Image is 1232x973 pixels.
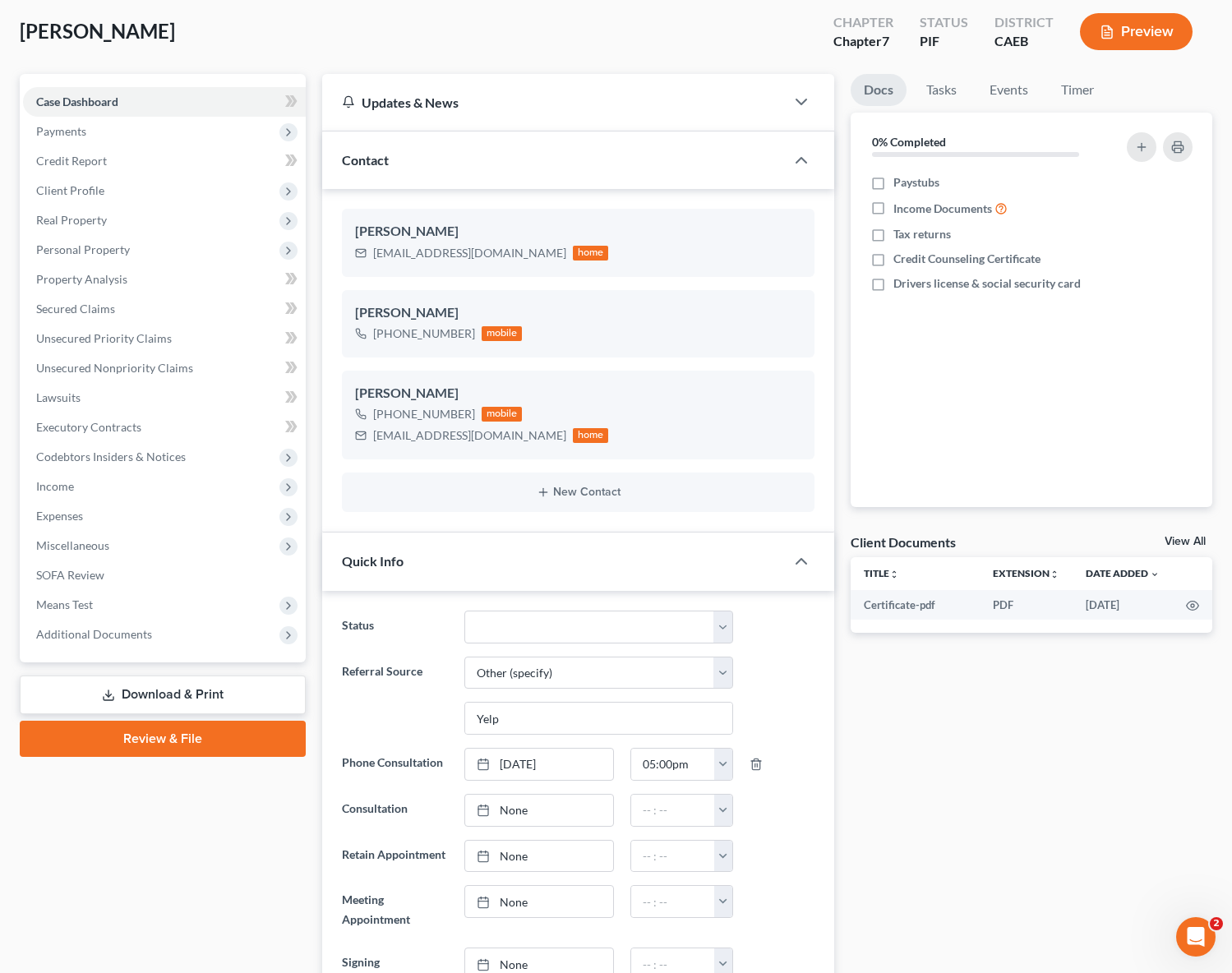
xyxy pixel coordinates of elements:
a: Case Dashboard [23,87,306,117]
iframe: Intercom live chat [1176,917,1216,957]
div: [EMAIL_ADDRESS][DOMAIN_NAME] [373,427,566,444]
input: -- : -- [631,749,714,780]
a: None [465,795,614,826]
span: Unsecured Priority Claims [36,331,172,345]
div: [PERSON_NAME] [355,303,802,323]
div: [PHONE_NUMBER] [373,325,475,342]
div: District [994,13,1054,32]
span: Client Profile [36,183,104,197]
a: Secured Claims [23,294,306,324]
td: Certificate-pdf [851,590,980,620]
span: Codebtors Insiders & Notices [36,450,186,463]
div: Updates & News [342,94,766,111]
span: Miscellaneous [36,538,109,552]
a: Property Analysis [23,265,306,294]
span: Personal Property [36,242,130,256]
button: Preview [1080,13,1193,50]
span: Contact [342,152,389,168]
span: Income Documents [893,201,992,217]
a: View All [1165,536,1206,547]
a: Titleunfold_more [864,567,899,579]
a: Unsecured Nonpriority Claims [23,353,306,383]
i: unfold_more [1050,570,1059,579]
div: CAEB [994,32,1054,51]
input: -- : -- [631,795,714,826]
a: [DATE] [465,749,614,780]
div: PIF [920,32,968,51]
span: Executory Contracts [36,420,141,434]
span: Means Test [36,597,93,611]
a: Review & File [20,721,306,757]
div: Chapter [833,13,893,32]
div: [PHONE_NUMBER] [373,406,475,422]
a: None [465,886,614,917]
a: Events [976,74,1041,106]
div: mobile [482,407,523,422]
div: Client Documents [851,533,956,551]
span: Secured Claims [36,302,115,316]
div: mobile [482,326,523,341]
span: Drivers license & social security card [893,275,1081,292]
a: SOFA Review [23,560,306,590]
td: [DATE] [1073,590,1173,620]
span: Quick Info [342,553,404,569]
input: -- : -- [631,886,714,917]
input: -- : -- [631,841,714,872]
a: Extensionunfold_more [993,567,1059,579]
span: Real Property [36,213,107,227]
div: [EMAIL_ADDRESS][DOMAIN_NAME] [373,245,566,261]
a: Timer [1048,74,1107,106]
span: SOFA Review [36,568,104,582]
span: Income [36,479,74,493]
span: Paystubs [893,174,939,191]
label: Status [334,611,456,643]
div: home [573,246,609,261]
div: [PERSON_NAME] [355,384,802,403]
a: Executory Contracts [23,413,306,442]
a: Tasks [913,74,970,106]
a: Docs [851,74,907,106]
a: None [465,841,614,872]
span: 7 [882,33,889,48]
span: Unsecured Nonpriority Claims [36,361,193,375]
span: Credit Counseling Certificate [893,251,1041,267]
td: PDF [980,590,1073,620]
label: Referral Source [334,657,456,736]
button: New Contact [355,486,802,499]
a: Lawsuits [23,383,306,413]
span: Case Dashboard [36,95,118,108]
div: Status [920,13,968,32]
span: Credit Report [36,154,107,168]
div: [PERSON_NAME] [355,222,802,242]
input: Other Referral Source [465,703,732,734]
span: Tax returns [893,226,951,242]
a: Credit Report [23,146,306,176]
label: Meeting Appointment [334,885,456,934]
label: Consultation [334,794,456,827]
span: Lawsuits [36,390,81,404]
span: Expenses [36,509,83,523]
span: 2 [1210,917,1223,930]
strong: 0% Completed [872,135,946,149]
a: Download & Print [20,676,306,714]
label: Retain Appointment [334,840,456,873]
a: Unsecured Priority Claims [23,324,306,353]
a: Date Added expand_more [1086,567,1160,579]
span: Property Analysis [36,272,127,286]
div: Chapter [833,32,893,51]
span: Additional Documents [36,627,152,641]
i: unfold_more [889,570,899,579]
span: Payments [36,124,86,138]
div: home [573,428,609,443]
label: Phone Consultation [334,748,456,781]
i: expand_more [1150,570,1160,579]
span: [PERSON_NAME] [20,19,175,43]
